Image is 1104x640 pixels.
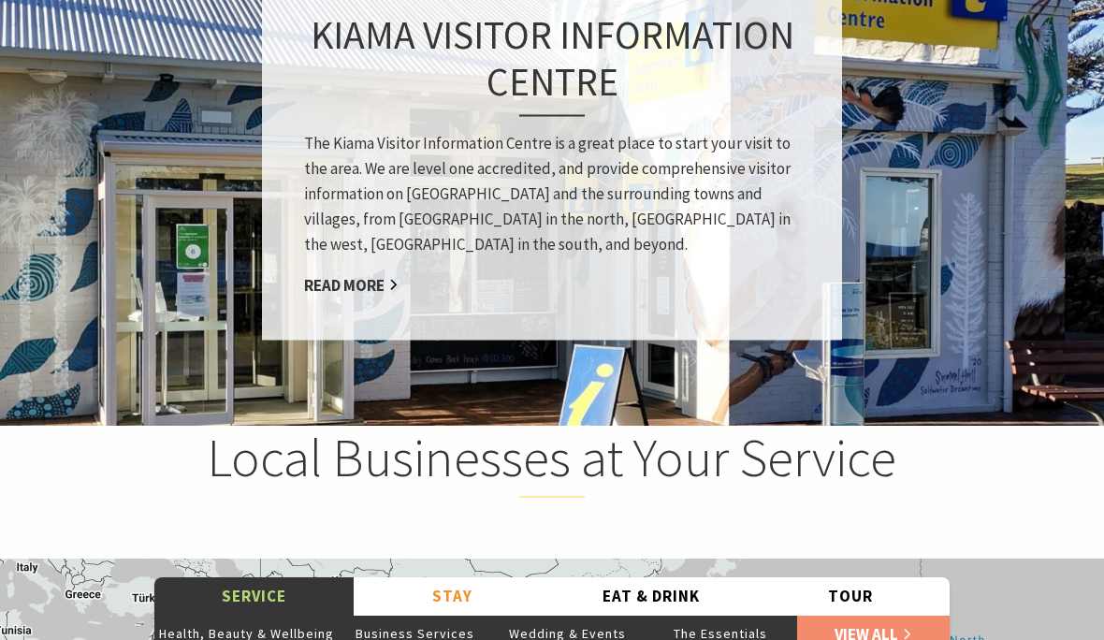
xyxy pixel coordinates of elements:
[354,577,553,616] button: Stay
[192,426,913,498] h2: Local Businesses at Your Service
[154,577,354,616] button: Service
[751,577,951,616] button: Tour
[304,130,800,257] p: The Kiama Visitor Information Centre is a great place to start your visit to the area. We are lev...
[552,577,751,616] button: Eat & Drink
[304,11,800,116] h3: Kiama Visitor Information Centre
[304,274,399,296] a: Read More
